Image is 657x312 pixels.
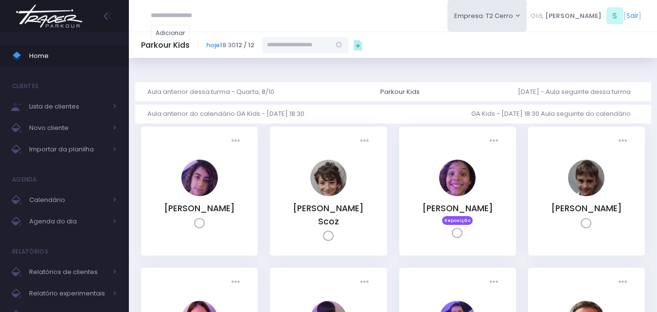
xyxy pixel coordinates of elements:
a: [DATE] - Aula seguinte dessa turma [518,82,639,101]
a: [PERSON_NAME] [164,202,235,214]
a: Aula anterior dessa turma - Quarta, 8/10 [147,82,282,101]
a: [PERSON_NAME] [422,202,493,214]
span: Agenda do dia [29,215,107,228]
span: Relatório experimentais [29,287,107,300]
a: GA Kids - [DATE] 18:30 Aula seguinte do calendário [471,105,639,124]
div: [ ] [527,5,645,27]
a: Aula anterior do calendário GA Kids - [DATE] 18:30 [147,105,312,124]
div: Presença [228,133,244,149]
span: Lista de clientes [29,100,107,113]
a: hoje [206,40,220,50]
span: S [606,7,623,24]
h4: Agenda [12,170,37,189]
h4: Clientes [12,76,38,96]
span: [PERSON_NAME] [545,11,602,21]
div: Parkour Kids [380,87,420,97]
div: Presença [486,274,502,290]
span: 18:30 [206,40,254,50]
div: Presença [615,133,631,149]
img: Benjamim Skromov [181,160,218,196]
a: Pedro Moreno [568,189,604,199]
span: Novo cliente [29,122,107,134]
div: Presença [357,274,373,290]
a: Benjamim Skromov [181,189,218,199]
div: Presença [615,274,631,290]
a: [PERSON_NAME] [551,202,622,214]
h5: Parkour Kids [141,40,190,50]
span: Olá, [531,11,544,21]
a: Adicionar [151,25,191,41]
a: Sair [626,11,639,21]
span: Relatórios de clientes [29,266,107,278]
div: Presença [486,133,502,149]
img: Pedro Moreno [568,160,604,196]
div: Ações Rápidas [349,36,367,54]
h4: Relatórios [12,242,48,261]
img: João Miguel Mourão Mariano [439,160,476,196]
div: Presença [357,133,373,149]
span: Calendário [29,194,107,206]
img: Gabriel Campiglia Scoz [310,160,347,196]
span: Reposição [442,216,473,225]
strong: 12 / 12 [236,40,254,50]
a: Gabriel Campiglia Scoz [310,189,347,199]
a: João Miguel Mourão Mariano [439,189,476,199]
a: [PERSON_NAME] Scoz [293,202,364,227]
span: Importar da planilha [29,143,107,156]
div: Presença [228,274,244,290]
span: Home [29,50,117,62]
